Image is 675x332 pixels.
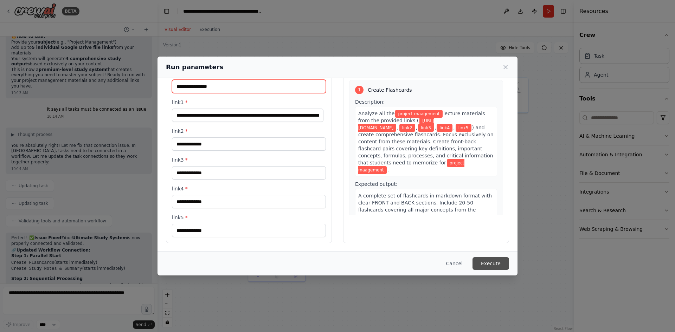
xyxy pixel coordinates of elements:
[453,125,455,130] span: ,
[172,99,326,106] label: link1
[358,111,485,123] span: lecture materials from the provided links (
[355,86,364,94] div: 1
[395,110,442,118] span: Variable: subject
[397,125,398,130] span: ,
[441,257,468,270] button: Cancel
[358,117,434,132] span: Variable: link1
[166,62,223,72] h2: Run parameters
[399,124,415,132] span: Variable: link2
[368,86,412,93] span: Create Flashcards
[416,125,417,130] span: ,
[172,128,326,135] label: link2
[172,156,326,163] label: link3
[387,167,389,172] span: .
[358,111,394,116] span: Analyze all the
[358,193,492,227] span: A complete set of flashcards in markdown format with clear FRONT and BACK sections. Include 20-50...
[355,99,385,105] span: Description:
[437,124,452,132] span: Variable: link4
[172,185,326,192] label: link4
[456,124,471,132] span: Variable: link5
[418,124,434,132] span: Variable: link3
[358,125,494,165] span: ) and create comprehensive flashcards. Focus exclusively on content from these materials. Create ...
[172,214,326,221] label: link5
[472,257,509,270] button: Execute
[355,181,398,187] span: Expected output:
[358,159,464,174] span: Variable: subject
[435,125,436,130] span: ,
